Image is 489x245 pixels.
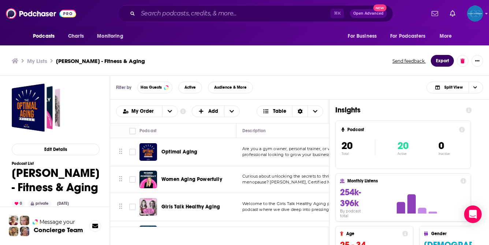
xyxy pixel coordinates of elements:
[242,207,343,212] span: podcast where we dive deep into pressing health
[348,31,377,41] span: For Business
[184,85,196,89] span: Active
[214,85,247,89] span: Audience & More
[9,227,18,236] img: Jon Profile
[335,105,460,115] h1: Insights
[373,4,387,11] span: New
[350,9,387,18] button: Open AdvancedNew
[273,109,286,114] span: Table
[20,227,29,236] img: Barbara Profile
[118,5,393,22] div: Search podcasts, credits, & more...
[116,105,178,117] h2: Choose List sort
[242,174,356,179] span: Curious about unlocking the secrets to thriving through
[12,166,100,194] h1: [PERSON_NAME] - Fitness & Aging
[341,152,375,156] p: Total
[92,29,132,43] button: open menu
[162,106,178,117] button: open menu
[242,179,344,185] span: menopause? [PERSON_NAME], Certified Menopa
[180,108,186,115] a: Show additional information
[347,127,456,132] h4: Podcast
[137,82,172,93] button: Has Guests
[54,201,72,207] div: [DATE]
[161,149,197,155] span: Optimal Aging
[129,176,136,183] span: Toggle select row
[178,82,202,93] button: Active
[340,187,361,209] span: 254k-396k
[27,57,47,64] a: My Lists
[464,205,482,223] div: Open Intercom Messenger
[347,178,457,183] h4: Monthly Listens
[434,29,461,43] button: open menu
[343,29,386,43] button: open menu
[242,146,346,151] span: Are you a gym owner, personal trainer, or wellness
[129,149,136,155] span: Toggle select row
[353,12,384,15] span: Open Advanced
[161,148,197,156] a: Optimal Aging
[340,209,370,218] h4: By podcast total
[397,152,408,156] p: Active
[56,57,145,64] h3: [PERSON_NAME] - Fitness & Aging
[68,31,84,41] span: Charts
[426,82,483,93] h2: Choose View
[257,105,324,117] button: Choose View
[139,143,157,161] img: Optimal Aging
[12,200,25,207] div: 0
[20,216,29,225] img: Jules Profile
[139,226,157,243] img: Over 40 Fitness Hacks
[9,216,18,225] img: Sydney Profile
[12,161,100,166] h3: Podcast List
[161,203,220,211] a: Girls Talk Healthy Aging
[12,144,100,155] button: Edit Details
[33,31,55,41] span: Podcasts
[429,7,441,20] a: Show notifications dropdown
[129,204,136,210] span: Toggle select row
[292,106,307,117] div: Sort Direction
[139,198,157,216] img: Girls Talk Healthy Aging
[208,109,218,114] span: Add
[138,8,331,19] input: Search podcasts, credits, & more...
[6,7,76,21] img: Podchaser - Follow, Share and Rate Podcasts
[444,85,463,89] span: Split View
[118,201,123,212] button: Move
[116,85,131,90] h3: Filter by
[467,5,483,22] span: Logged in as ClearyStrategies
[40,218,75,226] span: Message your
[28,200,51,207] div: private
[139,126,157,135] div: Podcast
[397,140,408,152] span: 20
[161,176,222,183] a: Women Aging Powerfully
[28,29,64,43] button: open menu
[131,109,156,114] span: My Order
[467,5,483,22] button: Show profile menu
[438,152,450,156] p: Inactive
[97,31,123,41] span: Monitoring
[161,204,220,210] span: Girls Talk Healthy Aging
[331,9,344,18] span: ⌘ K
[440,31,452,41] span: More
[438,140,444,152] span: 0
[346,231,399,236] h4: Age
[63,29,88,43] a: Charts
[242,201,347,206] span: Welcome to the Girls Talk Healthy Aging podcast, a
[390,58,428,64] button: Send feedback.
[12,83,60,132] a: Robin Kencel - Fitness & Aging
[141,85,162,89] span: Has Guests
[242,152,344,157] span: professional looking to grow your business by attr
[118,174,123,185] button: Move
[139,171,157,188] img: Women Aging Powerfully
[385,29,436,43] button: open menu
[192,105,240,117] button: + Add
[431,55,454,67] button: Export
[471,55,483,67] button: Show More Button
[118,146,123,157] button: Move
[34,226,83,234] h3: Concierge Team
[467,5,483,22] img: User Profile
